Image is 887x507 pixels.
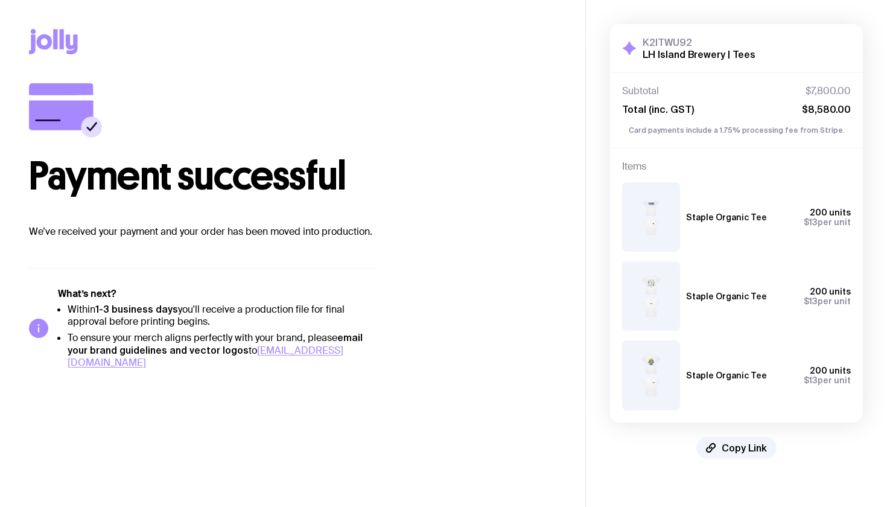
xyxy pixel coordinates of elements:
span: 200 units [810,208,851,217]
span: per unit [804,296,851,306]
li: To ensure your merch aligns perfectly with your brand, please to [68,331,377,369]
strong: 1-3 business days [95,304,178,314]
span: $13 [804,375,818,385]
h3: Staple Organic Tee [686,371,767,380]
li: Within you'll receive a production file for final approval before printing begins. [68,303,377,328]
span: 200 units [810,287,851,296]
button: Copy Link [696,437,777,459]
p: Card payments include a 1.75% processing fee from Stripe. [622,125,851,136]
span: $7,800.00 [806,85,851,97]
span: Copy Link [722,442,767,454]
h2: LH Island Brewery | Tees [643,48,755,60]
span: $13 [804,296,818,306]
span: per unit [804,217,851,227]
span: $13 [804,217,818,227]
h5: What’s next? [58,288,377,300]
span: per unit [804,375,851,385]
h4: Items [622,161,851,173]
h3: Staple Organic Tee [686,212,767,222]
a: [EMAIL_ADDRESS][DOMAIN_NAME] [68,344,343,369]
h3: Staple Organic Tee [686,292,767,301]
h1: Payment successful [29,157,556,196]
p: We’ve received your payment and your order has been moved into production. [29,225,556,239]
span: 200 units [810,366,851,375]
span: $8,580.00 [802,103,851,115]
span: Subtotal [622,85,659,97]
span: Total (inc. GST) [622,103,694,115]
strong: email your brand guidelines and vector logos [68,332,363,356]
h3: K2ITWU92 [643,36,755,48]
